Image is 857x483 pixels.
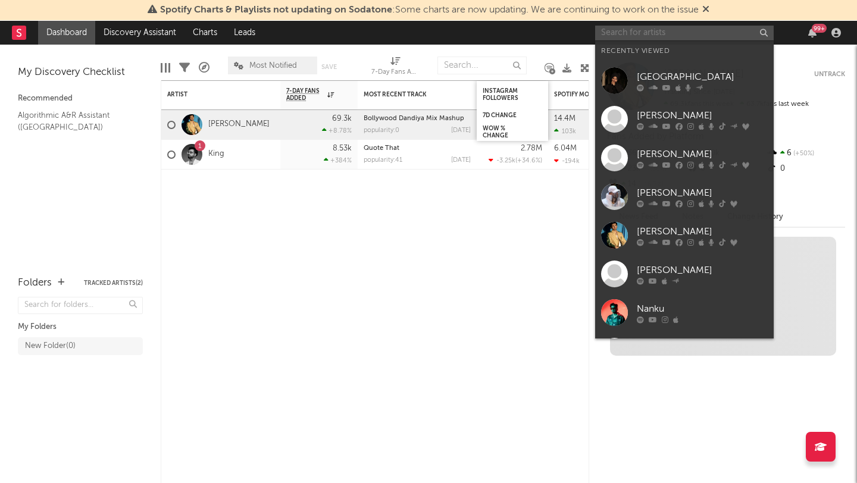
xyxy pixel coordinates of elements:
[637,108,768,123] div: [PERSON_NAME]
[437,57,527,74] input: Search...
[38,21,95,45] a: Dashboard
[595,61,774,100] a: [GEOGRAPHIC_DATA]
[554,115,575,123] div: 14.4M
[18,109,131,133] a: Algorithmic A&R Assistant ([GEOGRAPHIC_DATA])
[812,24,827,33] div: 99 +
[364,91,453,98] div: Most Recent Track
[18,276,52,290] div: Folders
[364,157,402,164] div: popularity: 41
[595,255,774,293] a: [PERSON_NAME]
[332,115,352,123] div: 69.3k
[483,112,524,119] div: 7d Change
[702,5,709,15] span: Dismiss
[179,51,190,85] div: Filters
[601,44,768,58] div: Recently Viewed
[199,51,209,85] div: A&R Pipeline
[595,332,774,371] a: [PERSON_NAME]
[554,145,577,152] div: 6.04M
[595,216,774,255] a: [PERSON_NAME]
[364,145,471,152] div: Quote That
[489,156,542,164] div: ( )
[160,5,699,15] span: : Some charts are now updating. We are continuing to work on the issue
[595,293,774,332] a: Nanku
[18,92,143,106] div: Recommended
[451,157,471,164] div: [DATE]
[808,28,817,37] button: 99+
[161,51,170,85] div: Edit Columns
[521,145,542,152] div: 2.78M
[226,21,264,45] a: Leads
[364,127,399,134] div: popularity: 0
[324,156,352,164] div: +384 %
[18,65,143,80] div: My Discovery Checklist
[554,127,576,135] div: 103k
[595,100,774,139] a: [PERSON_NAME]
[364,115,471,122] div: Bollywood Dandiya Mix Mashup
[208,120,270,130] a: [PERSON_NAME]
[371,51,419,85] div: 7-Day Fans Added (7-Day Fans Added)
[637,147,768,161] div: [PERSON_NAME]
[595,177,774,216] a: [PERSON_NAME]
[249,62,297,70] span: Most Notified
[160,5,392,15] span: Spotify Charts & Playlists not updating on Sodatone
[554,157,580,165] div: -194k
[814,68,845,80] button: Untrack
[321,64,337,70] button: Save
[333,145,352,152] div: 8.53k
[208,149,224,159] a: King
[364,145,399,152] a: Quote That
[483,125,524,139] div: WoW % Change
[18,320,143,334] div: My Folders
[595,139,774,177] a: [PERSON_NAME]
[595,26,774,40] input: Search for artists
[95,21,184,45] a: Discovery Assistant
[517,158,540,164] span: +34.6 %
[792,150,814,157] span: +50 %
[18,337,143,355] a: New Folder(0)
[371,65,419,80] div: 7-Day Fans Added (7-Day Fans Added)
[184,21,226,45] a: Charts
[766,161,845,177] div: 0
[322,127,352,134] div: +8.78 %
[637,302,768,316] div: Nanku
[554,91,643,98] div: Spotify Monthly Listeners
[286,87,324,102] span: 7-Day Fans Added
[496,158,515,164] span: -3.25k
[637,186,768,200] div: [PERSON_NAME]
[483,87,524,102] div: Instagram Followers
[18,297,143,314] input: Search for folders...
[167,91,257,98] div: Artist
[364,115,464,122] a: Bollywood Dandiya Mix Mashup
[451,127,471,134] div: [DATE]
[25,339,76,353] div: New Folder ( 0 )
[637,70,768,84] div: [GEOGRAPHIC_DATA]
[766,146,845,161] div: 6
[637,263,768,277] div: [PERSON_NAME]
[84,280,143,286] button: Tracked Artists(2)
[637,224,768,239] div: [PERSON_NAME]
